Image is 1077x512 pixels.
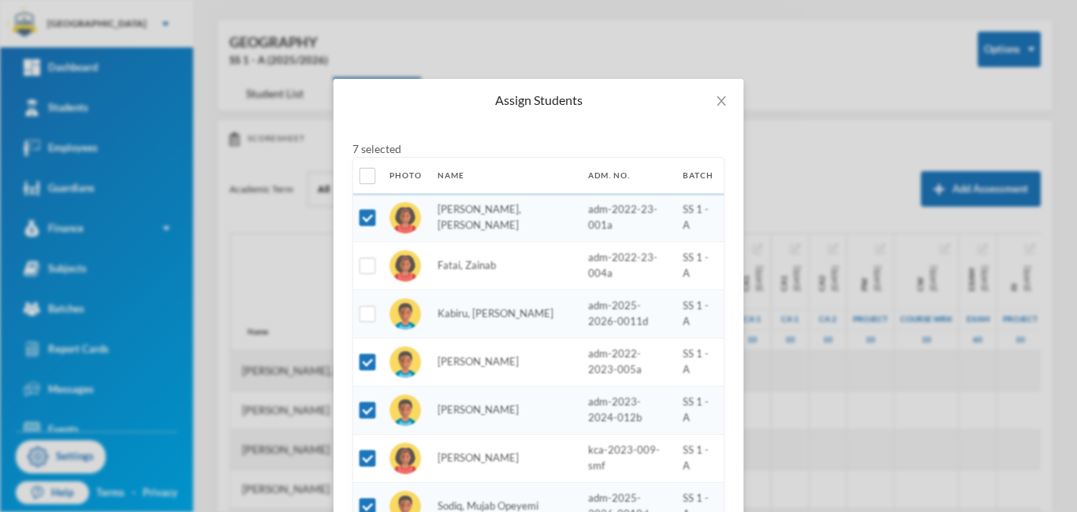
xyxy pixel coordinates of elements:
td: adm-2023-2024-012b [580,386,675,434]
img: STUDENT [389,394,421,426]
td: [PERSON_NAME] [430,386,580,434]
td: SS 1 - A [675,434,724,482]
td: kca-2023-009-smf [580,434,675,482]
td: [PERSON_NAME], [PERSON_NAME] [430,193,580,241]
td: SS 1 - A [675,241,724,290]
td: SS 1 - A [675,386,724,434]
td: adm-2022-2023-005a [580,338,675,386]
td: Fatai, Zainab [430,241,580,290]
th: Adm. No. [580,158,675,193]
td: adm-2022-23-004a [580,241,675,290]
button: Close [699,79,743,123]
td: adm-2025-2026-0011d [580,290,675,338]
th: Batch [675,158,724,193]
img: STUDENT [389,443,421,474]
th: Name [430,158,580,193]
img: STUDENT [389,202,421,234]
td: [PERSON_NAME] [430,434,580,482]
td: Kabiru, [PERSON_NAME] [430,290,580,338]
div: 7 selected [352,140,401,157]
td: SS 1 - A [675,193,724,241]
div: Assign Students [352,92,725,109]
i: icon: close [715,95,728,107]
img: STUDENT [389,250,421,282]
th: Photo [382,158,430,193]
td: SS 1 - A [675,338,724,386]
img: STUDENT [389,346,421,378]
td: [PERSON_NAME] [430,338,580,386]
td: adm-2022-23-001a [580,193,675,241]
td: SS 1 - A [675,290,724,338]
img: STUDENT [389,298,421,330]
